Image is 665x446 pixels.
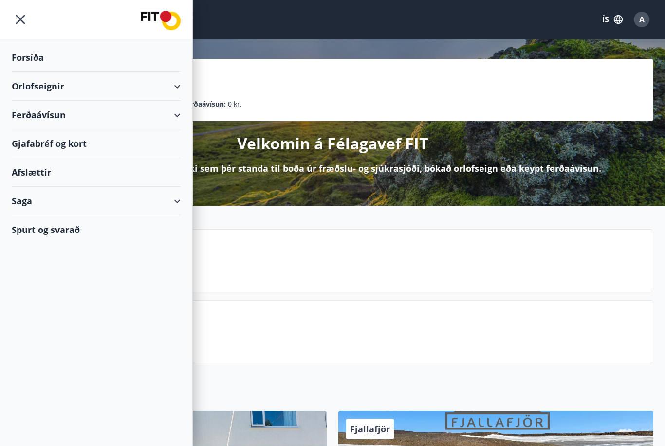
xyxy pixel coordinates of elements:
[12,158,181,187] div: Afslættir
[83,254,645,270] p: Næstu helgi
[83,325,645,341] p: Spurt og svarað
[350,423,390,435] span: Fjallafjör
[237,133,428,154] p: Velkomin á Félagavef FIT
[64,162,601,175] p: Hér getur þú sótt um þá styrki sem þér standa til boða úr fræðslu- og sjúkrasjóði, bókað orlofsei...
[639,14,645,25] span: A
[12,11,29,28] button: menu
[12,72,181,101] div: Orlofseignir
[12,43,181,72] div: Forsíða
[141,11,181,30] img: union_logo
[12,215,181,244] div: Spurt og svarað
[12,187,181,215] div: Saga
[183,99,226,109] p: Ferðaávísun :
[228,99,242,109] span: 0 kr.
[12,101,181,129] div: Ferðaávísun
[12,129,181,158] div: Gjafabréf og kort
[597,11,628,28] button: ÍS
[630,8,653,31] button: A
